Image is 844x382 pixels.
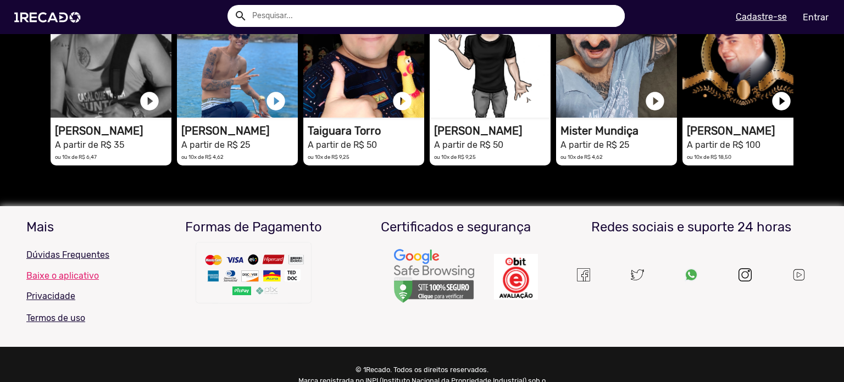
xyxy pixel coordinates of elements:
img: Um recado,1Recado,1 recado,vídeo de famosos,site para pagar famosos,vídeos e lives exclusivas de ... [393,248,475,305]
small: A partir de R$ 50 [308,140,377,150]
small: A partir de R$ 25 [560,140,629,150]
img: instagram.svg [738,268,752,281]
u: Cadastre-se [736,12,787,22]
h3: Certificados e segurança [363,219,549,235]
a: play_circle_filled [391,90,413,112]
small: ou 10x de R$ 4,62 [181,154,224,160]
small: ou 10x de R$ 6,47 [55,154,97,160]
h1: Taiguara Torro [308,124,424,137]
button: Example home icon [230,5,249,25]
a: play_circle_filled [518,90,540,112]
small: A partir de R$ 35 [55,140,124,150]
p: Termos de uso [26,312,145,325]
small: A partir de R$ 50 [434,140,503,150]
img: Um recado,1Recado,1 recado,vídeo de famosos,site para pagar famosos,vídeos e lives exclusivas de ... [193,240,314,311]
img: Um recado,1Recado,1 recado,vídeo de famosos,site para pagar famosos,vídeos e lives exclusivas de ... [577,268,590,281]
a: play_circle_filled [644,90,666,112]
a: play_circle_filled [770,90,792,112]
small: ou 10x de R$ 4,62 [560,154,603,160]
p: Dúvidas Frequentes [26,248,145,262]
a: Baixe o aplicativo [26,270,145,281]
input: Pesquisar... [244,5,625,27]
h1: [PERSON_NAME] [687,124,803,137]
h1: Mister Mundiça [560,124,677,137]
h1: [PERSON_NAME] [434,124,551,137]
a: Entrar [796,8,836,27]
h3: Redes sociais e suporte 24 horas [565,219,818,235]
img: Um recado,1Recado,1 recado,vídeo de famosos,site para pagar famosos,vídeos e lives exclusivas de ... [494,254,538,300]
img: Um recado,1Recado,1 recado,vídeo de famosos,site para pagar famosos,vídeos e lives exclusivas de ... [792,268,806,282]
small: ou 10x de R$ 9,25 [308,154,349,160]
p: Privacidade [26,290,145,303]
small: ou 10x de R$ 9,25 [434,154,476,160]
a: play_circle_filled [138,90,160,112]
h1: [PERSON_NAME] [55,124,171,137]
img: Um recado,1Recado,1 recado,vídeo de famosos,site para pagar famosos,vídeos e lives exclusivas de ... [685,268,698,281]
h3: Formas de Pagamento [161,219,347,235]
mat-icon: Example home icon [234,9,247,23]
img: twitter.svg [631,268,644,281]
small: ou 10x de R$ 18,50 [687,154,731,160]
a: play_circle_filled [265,90,287,112]
h1: [PERSON_NAME] [181,124,298,137]
small: A partir de R$ 25 [181,140,250,150]
small: A partir de R$ 100 [687,140,760,150]
h3: Mais [26,219,145,235]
